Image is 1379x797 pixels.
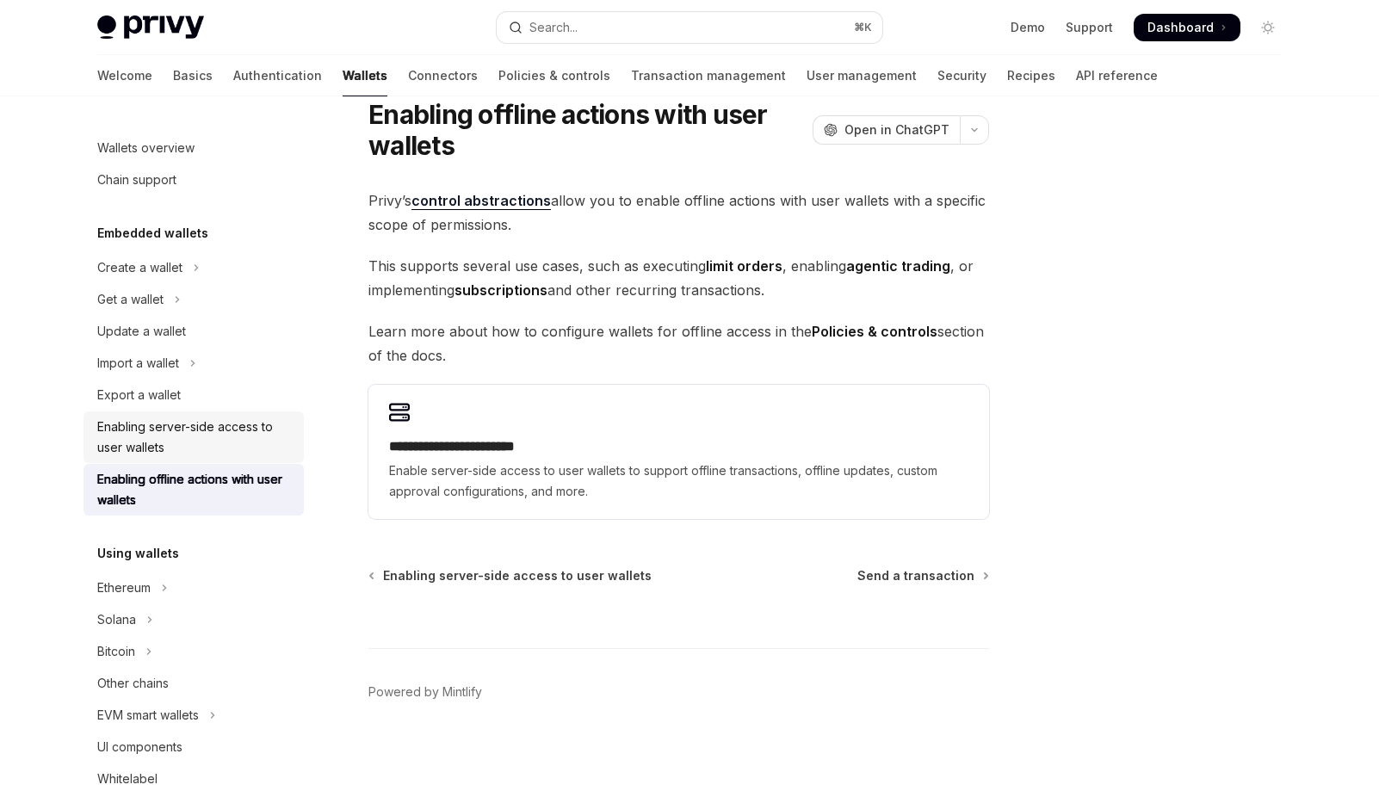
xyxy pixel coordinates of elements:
[83,380,304,411] a: Export a wallet
[97,15,204,40] img: light logo
[411,192,551,210] a: control abstractions
[807,55,917,96] a: User management
[1076,55,1158,96] a: API reference
[368,188,989,237] span: Privy’s allow you to enable offline actions with user wallets with a specific scope of permissions.
[97,769,158,789] div: Whitelabel
[844,121,949,139] span: Open in ChatGPT
[498,55,610,96] a: Policies & controls
[83,763,304,794] a: Whitelabel
[97,469,294,510] div: Enabling offline actions with user wallets
[846,257,950,275] strong: agentic trading
[455,281,547,299] strong: subscriptions
[97,223,208,244] h5: Embedded wallets
[83,348,304,379] button: Toggle Import a wallet section
[83,572,304,603] button: Toggle Ethereum section
[97,673,169,694] div: Other chains
[97,289,164,310] div: Get a wallet
[1147,19,1214,36] span: Dashboard
[812,323,937,340] strong: Policies & controls
[83,316,304,347] a: Update a wallet
[83,668,304,699] a: Other chains
[83,411,304,463] a: Enabling server-side access to user wallets
[97,609,136,630] div: Solana
[97,257,182,278] div: Create a wallet
[368,385,989,519] a: **** **** **** **** ****Enable server-side access to user wallets to support offline transactions...
[368,254,989,302] span: This supports several use cases, such as executing , enabling , or implementing and other recurri...
[1254,14,1282,41] button: Toggle dark mode
[233,55,322,96] a: Authentication
[1134,14,1240,41] a: Dashboard
[1007,55,1055,96] a: Recipes
[370,567,652,584] a: Enabling server-side access to user wallets
[83,164,304,195] a: Chain support
[173,55,213,96] a: Basics
[813,115,960,145] button: Open in ChatGPT
[97,705,199,726] div: EVM smart wallets
[1011,19,1045,36] a: Demo
[97,353,179,374] div: Import a wallet
[97,417,294,458] div: Enabling server-side access to user wallets
[97,385,181,405] div: Export a wallet
[343,55,387,96] a: Wallets
[408,55,478,96] a: Connectors
[857,567,987,584] a: Send a transaction
[368,319,989,368] span: Learn more about how to configure wallets for offline access in the section of the docs.
[83,284,304,315] button: Toggle Get a wallet section
[83,700,304,731] button: Toggle EVM smart wallets section
[368,683,482,701] a: Powered by Mintlify
[97,737,182,757] div: UI components
[383,567,652,584] span: Enabling server-side access to user wallets
[83,464,304,516] a: Enabling offline actions with user wallets
[83,604,304,635] button: Toggle Solana section
[97,641,135,662] div: Bitcoin
[854,21,872,34] span: ⌘ K
[97,321,186,342] div: Update a wallet
[83,732,304,763] a: UI components
[529,17,578,38] div: Search...
[937,55,986,96] a: Security
[83,133,304,164] a: Wallets overview
[83,636,304,667] button: Toggle Bitcoin section
[706,257,782,275] strong: limit orders
[497,12,882,43] button: Open search
[97,55,152,96] a: Welcome
[97,543,179,564] h5: Using wallets
[83,252,304,283] button: Toggle Create a wallet section
[368,99,806,161] h1: Enabling offline actions with user wallets
[857,567,974,584] span: Send a transaction
[389,460,968,502] span: Enable server-side access to user wallets to support offline transactions, offline updates, custo...
[631,55,786,96] a: Transaction management
[1066,19,1113,36] a: Support
[97,170,176,190] div: Chain support
[97,578,151,598] div: Ethereum
[97,138,195,158] div: Wallets overview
